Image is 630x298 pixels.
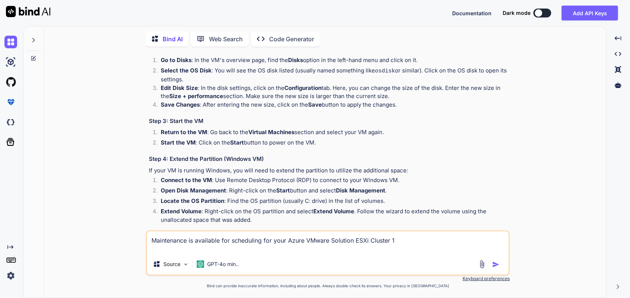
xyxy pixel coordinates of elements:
[161,129,207,136] strong: Return to the VM
[155,187,508,197] li: : Right-click on the button and select .
[4,76,17,88] img: githubLight
[276,187,290,194] strong: Start
[452,9,492,17] button: Documentation
[161,67,212,74] strong: Select the OS Disk
[336,187,385,194] strong: Disk Management
[161,56,192,64] strong: Go to Disks
[161,176,212,184] strong: Connect to the VM
[207,260,239,268] p: GPT-4o min..
[161,187,226,194] strong: Open Disk Management
[209,35,243,43] p: Web Search
[161,84,198,91] strong: Edit Disk Size
[562,6,618,20] button: Add API Keys
[161,197,224,204] strong: Locate the OS Partition
[155,56,508,67] li: : In the VM's overview page, find the option in the left-hand menu and click on it.
[155,176,508,187] li: : Use Remote Desktop Protocol (RDP) to connect to your Windows VM.
[149,166,508,175] p: If your VM is running Windows, you will need to extend the partition to utilize the additional sp...
[269,35,314,43] p: Code Generator
[149,117,508,126] h3: Step 3: Start the VM
[155,128,508,139] li: : Go back to the section and select your VM again.
[155,139,508,149] li: : Click on the button to power on the VM.
[149,155,508,163] h3: Step 4: Extend the Partition (Windows VM)
[149,230,508,239] h3: Step 5: Extend the Partition (Linux VM)
[308,101,322,108] strong: Save
[155,207,508,224] li: : Right-click on the OS partition and select . Follow the wizard to extend the volume using the u...
[6,6,50,17] img: Bind AI
[4,36,17,48] img: chat
[230,139,244,146] strong: Start
[375,68,395,74] code: osdisk
[147,231,509,254] textarea: Maintenance is available for scheduling for your Azure VMware Solution ESXi Cluster 1
[155,84,508,101] li: : In the disk settings, click on the tab. Here, you can change the size of the disk. Enter the ne...
[288,56,303,64] strong: Disks
[478,260,486,269] img: attachment
[492,261,500,268] img: icon
[503,9,531,17] span: Dark mode
[146,283,510,289] p: Bind can provide inaccurate information, including about people. Always double-check its answers....
[4,269,17,282] img: settings
[155,101,508,111] li: : After entering the new size, click on the button to apply the changes.
[4,116,17,129] img: darkCloudIdeIcon
[183,261,189,268] img: Pick Models
[169,93,223,100] strong: Size + performance
[155,67,508,84] li: : You will see the OS disk listed (usually named something like or similar). Click on the OS disk...
[161,208,202,215] strong: Extend Volume
[161,139,196,146] strong: Start the VM
[163,35,183,43] p: Bind AI
[197,260,204,268] img: GPT-4o mini
[155,197,508,207] li: : Find the OS partition (usually C: drive) in the list of volumes.
[4,96,17,108] img: premium
[146,276,510,282] p: Keyboard preferences
[284,84,321,91] strong: Configuration
[313,208,354,215] strong: Extend Volume
[4,56,17,68] img: ai-studio
[163,260,180,268] p: Source
[161,101,200,108] strong: Save Changes
[452,10,492,16] span: Documentation
[248,129,294,136] strong: Virtual Machines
